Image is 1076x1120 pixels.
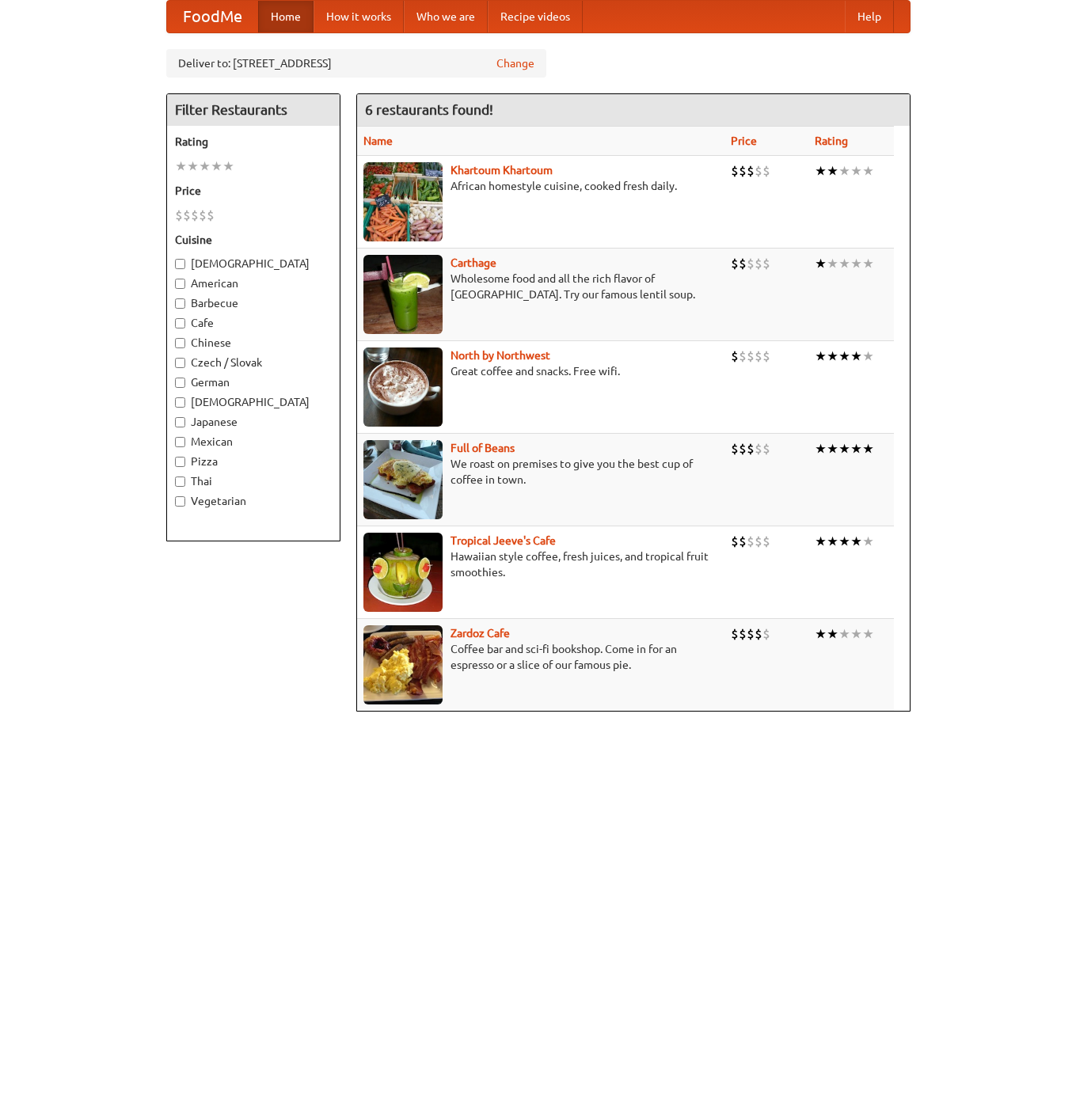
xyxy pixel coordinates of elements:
[815,347,827,365] li: ★
[838,533,850,550] li: ★
[199,158,211,175] li: ★
[175,476,185,487] input: Thai
[363,162,443,241] img: khartoum.jpg
[827,533,838,550] li: ★
[207,207,215,224] li: $
[258,1,314,32] a: Home
[451,349,550,362] a: North by Northwest
[175,158,187,175] li: ★
[850,347,862,365] li: ★
[762,625,770,643] li: $
[731,440,739,457] li: $
[827,625,838,643] li: ★
[845,1,894,32] a: Help
[731,533,739,550] li: $
[175,134,332,150] h5: Rating
[314,1,404,32] a: How it works
[451,164,553,177] a: Khartoum Khartoum
[815,440,827,457] li: ★
[363,363,718,379] p: Great coffee and snacks. Free wifi.
[166,49,546,78] div: Deliver to: [STREET_ADDRESS]
[755,440,762,457] li: $
[755,533,762,550] li: $
[175,496,185,507] input: Vegetarian
[175,256,332,271] label: [DEMOGRAPHIC_DATA]
[175,358,185,368] input: Czech / Slovak
[175,318,185,328] input: Cafe
[739,347,747,365] li: $
[211,158,222,175] li: ★
[739,625,747,643] li: $
[747,533,755,550] li: $
[183,207,191,224] li: $
[827,440,838,457] li: ★
[747,255,755,272] li: $
[731,135,757,147] a: Price
[762,440,770,457] li: $
[739,255,747,272] li: $
[175,259,185,269] input: [DEMOGRAPHIC_DATA]
[496,55,534,71] a: Change
[838,625,850,643] li: ★
[815,255,827,272] li: ★
[363,347,443,427] img: north.jpg
[762,162,770,180] li: $
[167,94,340,126] h4: Filter Restaurants
[363,135,393,147] a: Name
[862,347,874,365] li: ★
[175,335,332,351] label: Chinese
[755,162,762,180] li: $
[175,473,332,489] label: Thai
[191,207,199,224] li: $
[175,414,332,430] label: Japanese
[762,255,770,272] li: $
[222,158,234,175] li: ★
[850,440,862,457] li: ★
[850,625,862,643] li: ★
[175,374,332,390] label: German
[363,440,443,519] img: beans.jpg
[363,549,718,580] p: Hawaiian style coffee, fresh juices, and tropical fruit smoothies.
[762,347,770,365] li: $
[755,255,762,272] li: $
[815,135,848,147] a: Rating
[363,456,718,488] p: We roast on premises to give you the best cup of coffee in town.
[175,295,332,311] label: Barbecue
[175,378,185,388] input: German
[451,534,556,547] a: Tropical Jeeve's Cafe
[175,338,185,348] input: Chinese
[363,255,443,334] img: carthage.jpg
[363,178,718,194] p: African homestyle cuisine, cooked fresh daily.
[815,625,827,643] li: ★
[827,255,838,272] li: ★
[175,207,183,224] li: $
[175,434,332,450] label: Mexican
[838,162,850,180] li: ★
[747,625,755,643] li: $
[175,493,332,509] label: Vegetarian
[363,641,718,673] p: Coffee bar and sci-fi bookshop. Come in for an espresso or a slice of our famous pie.
[862,625,874,643] li: ★
[862,440,874,457] li: ★
[451,256,496,269] a: Carthage
[827,347,838,365] li: ★
[451,442,515,454] a: Full of Beans
[827,162,838,180] li: ★
[747,162,755,180] li: $
[762,533,770,550] li: $
[755,625,762,643] li: $
[175,417,185,427] input: Japanese
[739,162,747,180] li: $
[739,533,747,550] li: $
[488,1,583,32] a: Recipe videos
[731,255,739,272] li: $
[175,275,332,291] label: American
[175,454,332,469] label: Pizza
[175,183,332,199] h5: Price
[175,355,332,370] label: Czech / Slovak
